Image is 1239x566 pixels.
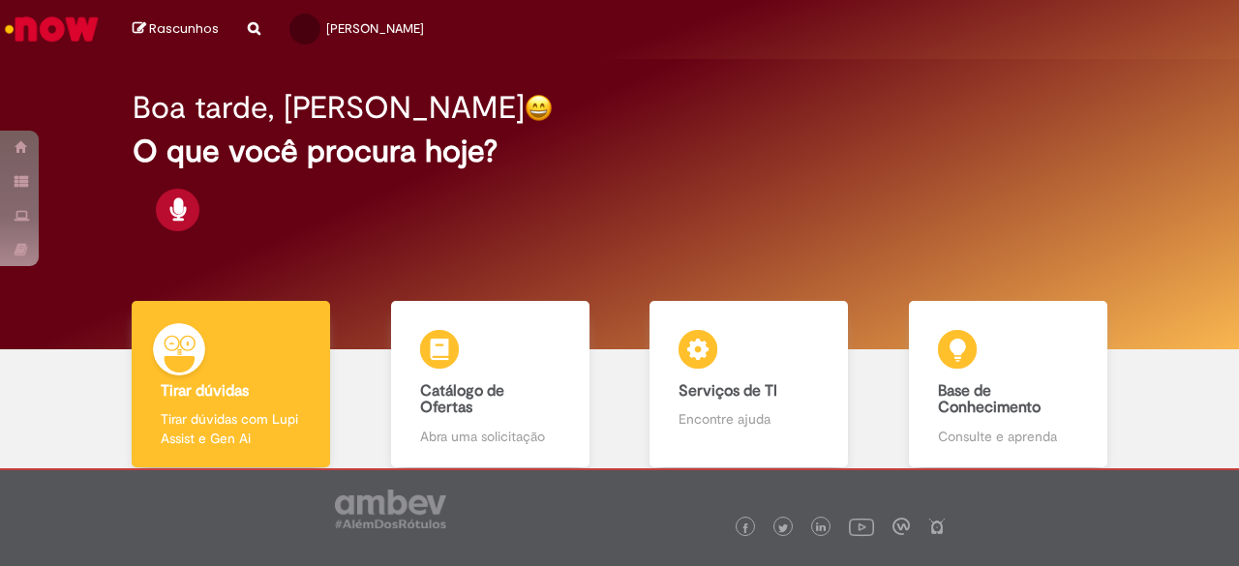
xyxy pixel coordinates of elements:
p: Encontre ajuda [679,409,819,429]
b: Base de Conhecimento [938,381,1041,418]
img: logo_footer_youtube.png [849,514,874,539]
p: Abra uma solicitação [420,427,560,446]
b: Tirar dúvidas [161,381,249,401]
img: logo_footer_ambev_rotulo_gray.png [335,490,446,528]
h2: O que você procura hoje? [133,134,1105,168]
a: Catálogo de Ofertas Abra uma solicitação [361,301,620,468]
b: Serviços de TI [679,381,777,401]
img: logo_footer_naosei.png [928,518,946,535]
img: logo_footer_twitter.png [778,523,788,533]
a: Rascunhos [133,20,219,39]
span: Rascunhos [149,19,219,38]
p: Consulte e aprenda [938,427,1078,446]
img: logo_footer_facebook.png [740,523,750,533]
p: Tirar dúvidas com Lupi Assist e Gen Ai [161,409,301,448]
a: Serviços de TI Encontre ajuda [619,301,879,468]
h2: Boa tarde, [PERSON_NAME] [133,91,525,125]
img: logo_footer_linkedin.png [816,522,826,534]
a: Base de Conhecimento Consulte e aprenda [879,301,1138,468]
b: Catálogo de Ofertas [420,381,504,418]
img: happy-face.png [525,94,553,122]
img: logo_footer_workplace.png [892,518,910,535]
img: ServiceNow [2,10,102,48]
span: [PERSON_NAME] [326,20,424,37]
a: Tirar dúvidas Tirar dúvidas com Lupi Assist e Gen Ai [102,301,361,468]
